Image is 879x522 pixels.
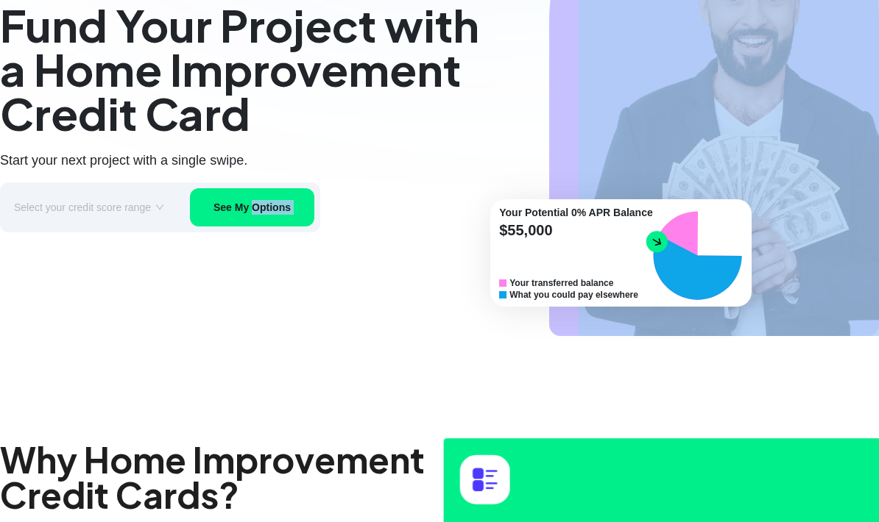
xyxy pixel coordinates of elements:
img: card [460,455,510,505]
span: Your transferred balance [509,278,613,290]
img: pie-chart [653,212,743,301]
img: pie-arrow [646,232,668,254]
span: What you could pay elsewhere [509,290,638,301]
button: See My Options [190,189,314,227]
span: Your Potential 0% APR Balance [499,206,653,221]
span: $55,000 [499,221,653,241]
